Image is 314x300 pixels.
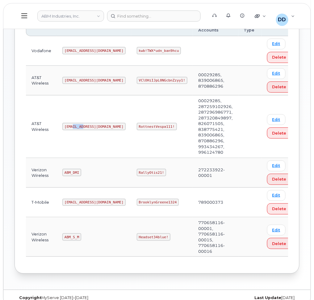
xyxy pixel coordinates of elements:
div: David Davis [272,10,299,22]
code: [EMAIL_ADDRESS][DOMAIN_NAME] [62,47,126,54]
button: Delete [267,238,292,249]
input: Find something... [107,10,201,22]
a: Edit [267,225,286,235]
div: Quicklinks [250,10,270,22]
span: Delete [272,206,287,212]
code: BrooklynGreene1324 [137,199,179,206]
td: AT&T Wireless [26,95,57,158]
code: kwb!TWX*udn_ban9hcu [137,47,181,54]
a: Edit [267,190,286,201]
a: Edit [267,160,286,171]
td: Vodafone [26,36,57,66]
span: Delete [272,176,287,182]
td: 770658116-00001, 770658116-00015, 770658116-00016 [193,217,238,257]
code: [EMAIL_ADDRESS][DOMAIN_NAME] [62,77,126,84]
span: Delete [272,54,287,60]
code: ABM_DMI [62,169,81,176]
code: RallyOtis21! [137,169,166,176]
code: [EMAIL_ADDRESS][DOMAIN_NAME] [62,199,126,206]
code: [EMAIL_ADDRESS][DOMAIN_NAME] [62,123,126,130]
a: Edit [267,39,286,49]
a: Edit [267,114,286,125]
td: 789000373 [193,188,238,217]
td: Verizon Wireless [26,158,57,188]
code: Headset34blue! [137,233,170,241]
td: T-Mobile [26,188,57,217]
code: VClOHiIJpL0NGcbnZzyy1! [137,77,187,84]
td: 00029285, 287259102926, 287296986771, 287320849897, 826071505, 838775421, 839006865, 870886296, 9... [193,95,238,158]
button: Delete [267,174,292,185]
span: DD [278,16,286,23]
span: Delete [272,130,287,136]
a: ABM Industries, Inc. [37,10,104,22]
td: Verizon Wireless [26,217,57,257]
td: AT&T Wireless [26,66,57,95]
td: 272233922-00001 [193,158,238,188]
a: Edit [267,68,286,79]
button: Delete [267,127,292,139]
span: Delete [272,241,287,247]
button: Delete [267,52,292,63]
button: Delete [267,203,292,215]
button: Delete [267,81,292,93]
span: Delete [272,84,287,90]
code: RottnestVespa111! [137,123,177,130]
td: 00029285, 839006865, 870886296 [193,66,238,95]
code: ABM_S_M [62,233,81,241]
